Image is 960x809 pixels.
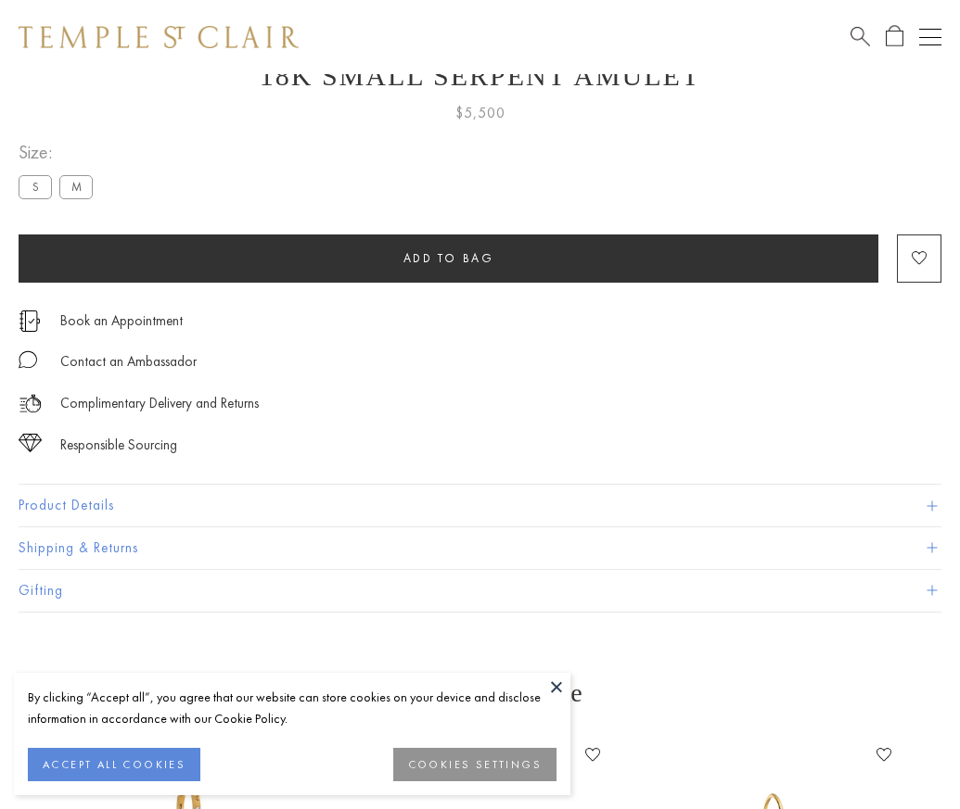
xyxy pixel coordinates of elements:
[60,310,183,331] a: Book an Appointment
[19,392,42,415] img: icon_delivery.svg
[19,137,100,168] span: Size:
[19,234,878,283] button: Add to bag
[19,26,299,48] img: Temple St. Clair
[28,748,200,781] button: ACCEPT ALL COOKIES
[19,350,37,369] img: MessageIcon-01_2.svg
[455,101,506,125] span: $5,500
[403,250,494,266] span: Add to bag
[19,175,52,198] label: S
[19,60,941,92] h1: 18K Small Serpent Amulet
[393,748,557,781] button: COOKIES SETTINGS
[60,434,177,457] div: Responsible Sourcing
[886,25,903,48] a: Open Shopping Bag
[19,570,941,612] button: Gifting
[60,392,259,415] p: Complimentary Delivery and Returns
[19,485,941,526] button: Product Details
[60,350,197,373] div: Contact an Ambassador
[19,527,941,569] button: Shipping & Returns
[59,175,93,198] label: M
[851,25,870,48] a: Search
[19,434,42,452] img: icon_sourcing.svg
[919,26,941,48] button: Open navigation
[19,310,41,332] img: icon_appointment.svg
[28,687,557,729] div: By clicking “Accept all”, you agree that our website can store cookies on your device and disclos...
